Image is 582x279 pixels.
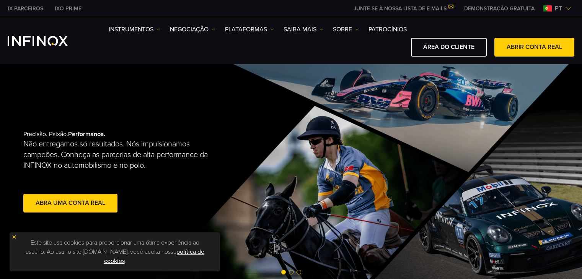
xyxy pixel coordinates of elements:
a: NEGOCIAÇÃO [170,25,215,34]
span: pt [552,4,565,13]
a: SOBRE [333,25,359,34]
a: abra uma conta real [23,194,117,212]
a: INFINOX Logo [8,36,86,46]
div: Precisão. Paixão. [23,118,264,227]
span: Go to slide 1 [281,270,286,274]
p: Este site usa cookies para proporcionar uma ótima experiência ao usuário. Ao usar o site [DOMAIN_... [13,236,216,268]
a: JUNTE-SE À NOSSA LISTA DE E-MAILS [348,5,458,12]
img: yellow close icon [11,234,17,240]
strong: Performance. [68,130,105,138]
a: Patrocínios [368,25,407,34]
a: PLATAFORMAS [225,25,274,34]
a: Instrumentos [109,25,160,34]
a: INFINOX [2,5,49,13]
a: ABRIR CONTA REAL [494,38,574,57]
a: ÁREA DO CLIENTE [411,38,487,57]
span: Go to slide 3 [297,270,301,274]
a: Saiba mais [284,25,323,34]
a: INFINOX MENU [458,5,540,13]
p: Não entregamos só resultados. Nós impulsionamos campeões. Conheça as parcerias de alta performanc... [23,139,216,171]
a: INFINOX [49,5,87,13]
span: Go to slide 2 [289,270,293,274]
